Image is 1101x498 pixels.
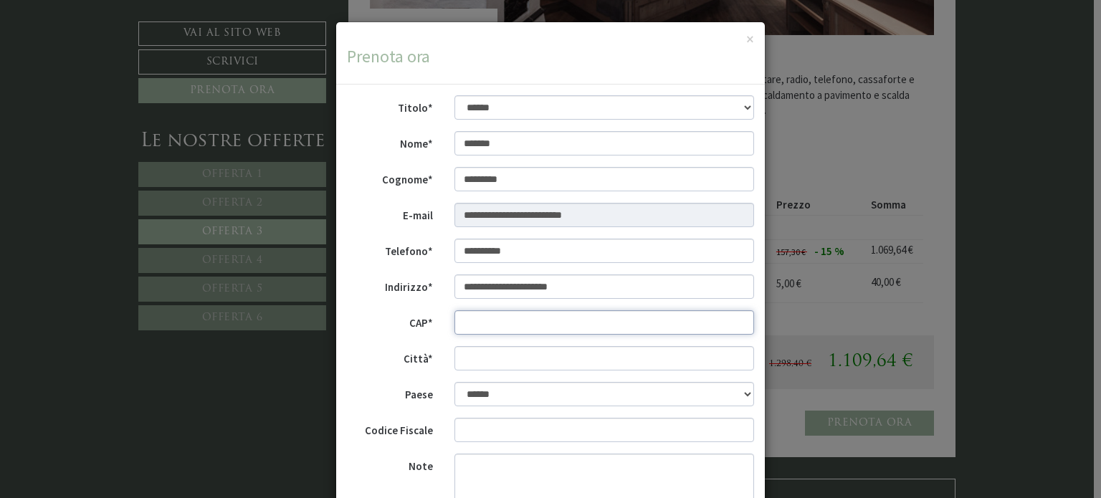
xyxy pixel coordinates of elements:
div: lunedì [256,11,309,34]
label: Città* [336,346,444,366]
label: Note [336,454,444,474]
button: Invia [487,378,566,403]
h3: Prenota ora [347,47,754,66]
small: 19:45 [22,67,190,76]
label: Cognome* [336,167,444,187]
div: Buon giorno, come possiamo aiutarla? [11,38,197,79]
button: × [746,32,754,47]
label: Telefono* [336,239,444,259]
label: Indirizzo* [336,274,444,295]
div: Montis – Active Nature Spa [22,41,190,52]
label: Paese [336,382,444,402]
label: Nome* [336,131,444,151]
label: Codice Fiscale [336,418,444,438]
label: Titolo* [336,95,444,115]
label: E-mail [336,203,444,223]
